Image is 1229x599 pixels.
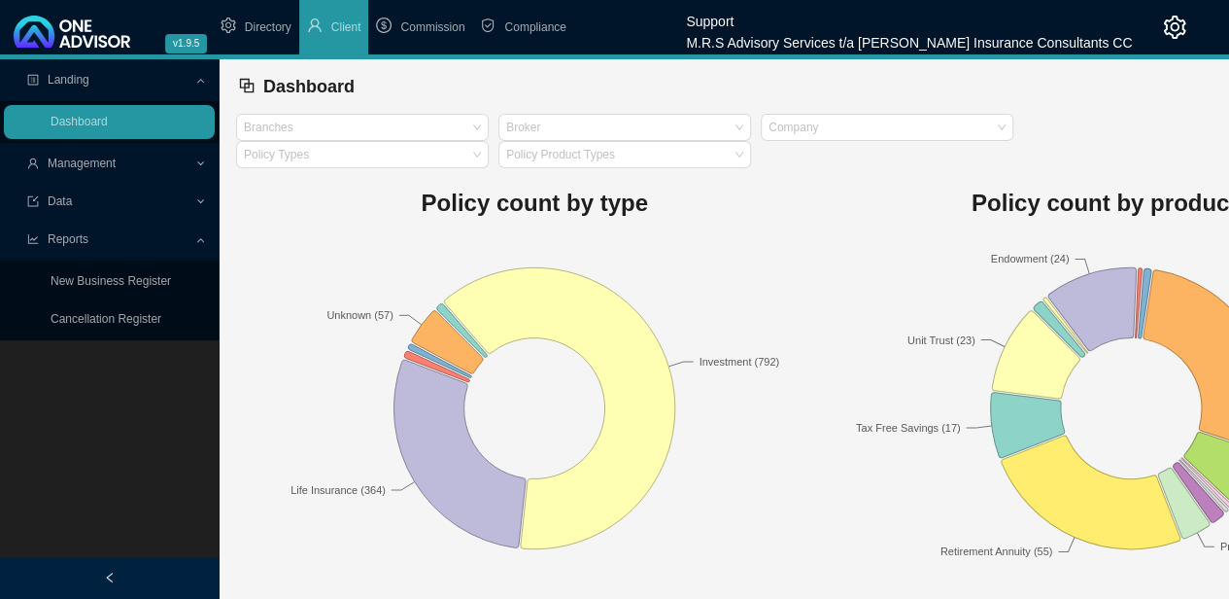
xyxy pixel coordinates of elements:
[14,16,130,48] img: 2df55531c6924b55f21c4cf5d4484680-logo-light.svg
[400,20,464,34] span: Commission
[221,18,236,33] span: setting
[331,20,361,34] span: Client
[290,484,386,496] text: Life Insurance (364)
[48,194,72,208] span: Data
[51,312,161,326] a: Cancellation Register
[991,254,1070,265] text: Endowment (24)
[245,20,291,34] span: Directory
[940,546,1053,557] text: Retirement Annuity (55)
[1163,16,1186,39] span: setting
[238,77,256,94] span: block
[700,356,780,368] text: Investment (792)
[27,74,39,86] span: profile
[51,115,108,128] a: Dashboard
[236,184,833,223] h1: Policy count by type
[907,335,975,346] text: Unit Trust (23)
[307,18,323,33] span: user
[686,26,1132,48] div: M.R.S Advisory Services t/a [PERSON_NAME] Insurance Consultants CC
[165,34,207,53] span: v1.9.5
[376,18,392,33] span: dollar
[27,195,39,207] span: import
[27,158,39,169] span: user
[263,77,355,96] span: Dashboard
[326,309,393,321] text: Unknown (57)
[480,18,495,33] span: safety
[48,73,89,87] span: Landing
[686,5,1132,26] div: Support
[48,232,88,246] span: Reports
[104,572,116,583] span: left
[48,157,116,170] span: Management
[51,274,171,288] a: New Business Register
[504,20,565,34] span: Compliance
[27,233,39,245] span: line-chart
[856,422,961,434] text: Tax Free Savings (17)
